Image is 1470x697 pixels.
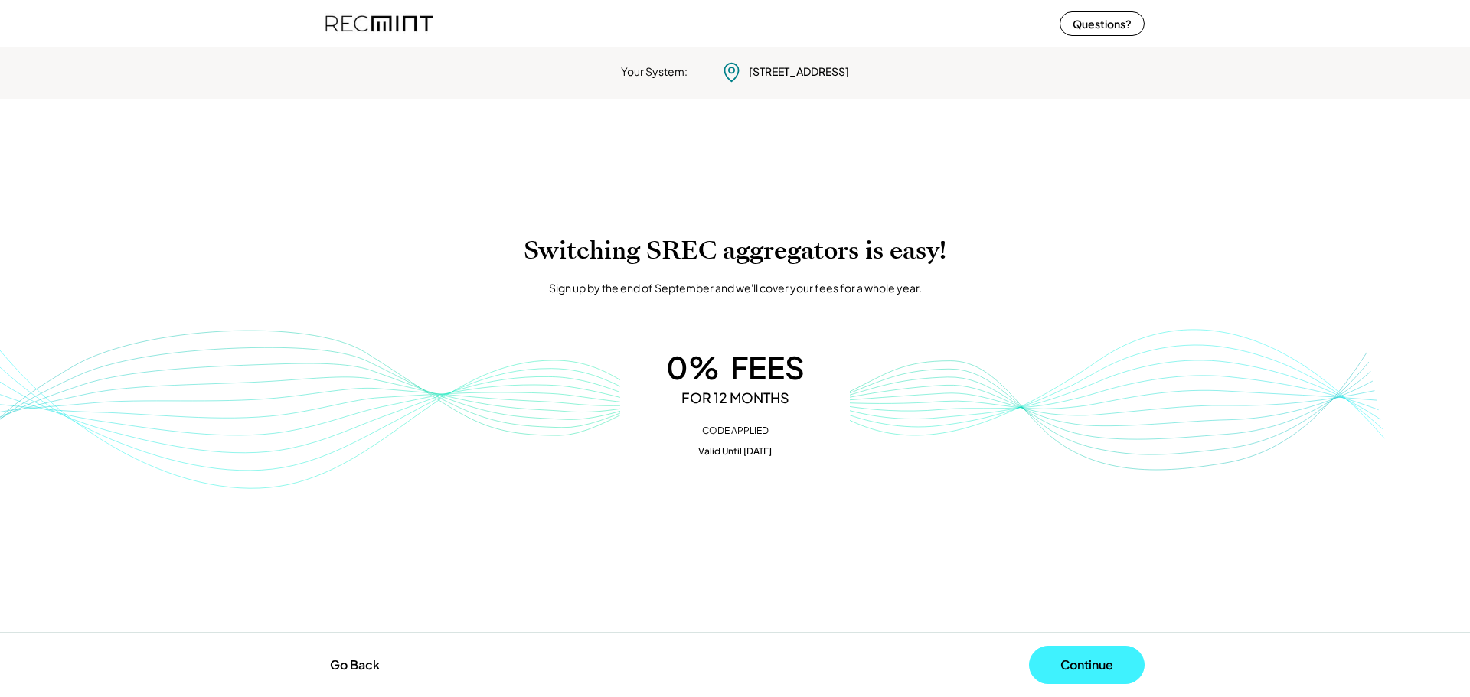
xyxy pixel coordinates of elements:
div: 0% FEES [635,349,835,386]
div: FOR 12 MONTHS [635,389,835,406]
div: [STREET_ADDRESS] [749,64,849,80]
button: Continue [1029,646,1145,684]
button: Go Back [325,648,384,682]
h1: Switching SREC aggregators is easy! [15,236,1455,265]
div: Sign up by the end of September and we'll cover your fees for a whole year. [549,281,922,296]
img: recmint-logotype%403x%20%281%29.jpeg [325,3,433,44]
div: Your System: [621,64,688,80]
div: CODE APPLIED [635,425,835,436]
button: Questions? [1060,11,1145,36]
div: Valid Until [DATE] [635,446,835,457]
